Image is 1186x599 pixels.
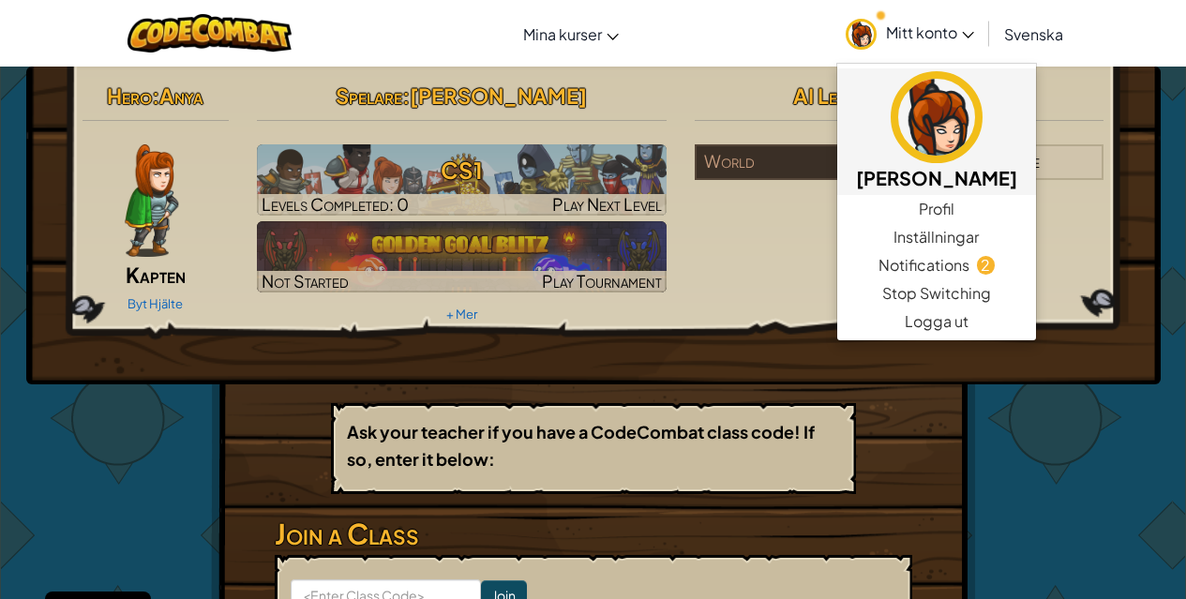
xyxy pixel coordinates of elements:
[262,193,409,215] span: Levels Completed: 0
[257,144,667,216] img: CS1
[695,144,899,180] div: World
[257,144,667,216] a: Play Next Level
[257,221,667,292] a: Not StartedPlay Tournament
[446,307,477,322] a: + Mer
[995,8,1073,59] a: Svenska
[159,82,203,109] span: Anya
[128,14,292,52] img: CodeCombat logo
[552,193,662,215] span: Play Next Level
[793,82,1006,109] span: AI League Team Rankings
[836,4,983,63] a: Mitt konto
[837,251,1036,279] a: Notifications2
[891,71,983,163] img: avatar
[275,513,912,555] h3: Join a Class
[523,24,602,44] span: Mina kurser
[977,256,995,274] span: 2
[514,8,628,59] a: Mina kurser
[257,149,667,191] h3: CS1
[347,421,815,470] b: Ask your teacher if you have a CodeCombat class code! If so, enter it below:
[262,270,349,292] span: Not Started
[336,82,402,109] span: Spelare
[837,68,1036,195] a: [PERSON_NAME]
[837,279,1036,307] a: Stop Switching
[846,19,877,50] img: avatar
[126,262,186,288] span: Kapten
[257,221,667,292] img: Golden Goal
[695,162,1104,184] a: World7 968 342spelare
[837,223,1036,251] a: Inställningar
[837,195,1036,223] a: Profil
[542,270,662,292] span: Play Tournament
[878,254,969,277] span: Notifications
[128,296,183,311] a: Byt Hjälte
[152,82,159,109] span: :
[886,22,974,42] span: Mitt konto
[410,82,587,109] span: [PERSON_NAME]
[402,82,410,109] span: :
[1004,24,1063,44] span: Svenska
[856,163,1017,192] h5: [PERSON_NAME]
[837,307,1036,336] a: Logga ut
[107,82,152,109] span: Hero
[125,144,178,257] img: captain-pose.png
